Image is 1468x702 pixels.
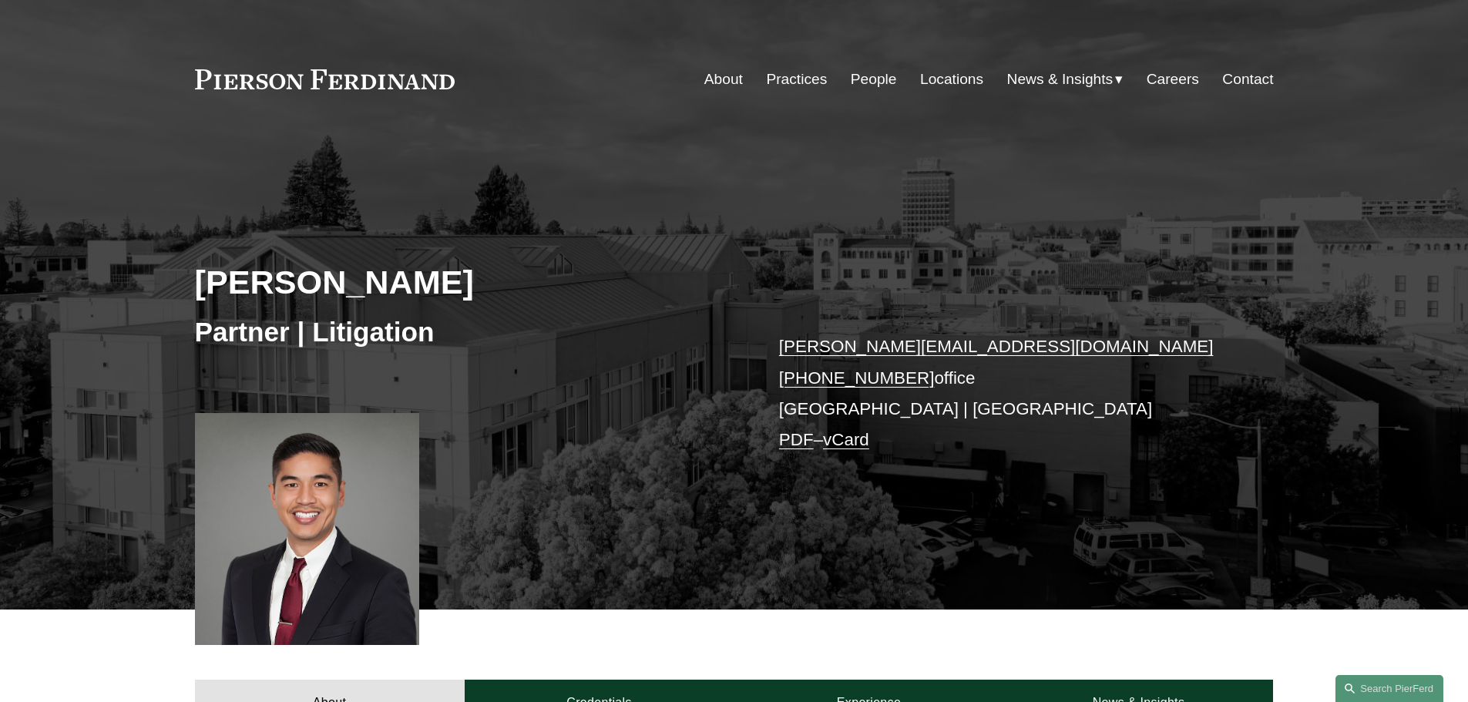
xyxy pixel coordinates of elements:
[1007,66,1114,93] span: News & Insights
[920,65,983,94] a: Locations
[1222,65,1273,94] a: Contact
[1147,65,1199,94] a: Careers
[195,315,734,349] h3: Partner | Litigation
[1007,65,1124,94] a: folder dropdown
[779,337,1214,356] a: [PERSON_NAME][EMAIL_ADDRESS][DOMAIN_NAME]
[779,331,1228,455] p: office [GEOGRAPHIC_DATA] | [GEOGRAPHIC_DATA] –
[851,65,897,94] a: People
[766,65,827,94] a: Practices
[779,368,935,388] a: [PHONE_NUMBER]
[704,65,743,94] a: About
[195,262,734,302] h2: [PERSON_NAME]
[823,430,869,449] a: vCard
[1335,675,1443,702] a: Search this site
[779,430,814,449] a: PDF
